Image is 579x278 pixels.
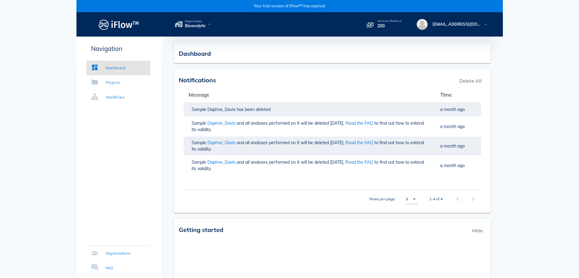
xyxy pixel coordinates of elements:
[237,140,345,145] span: and all analyses performed on it will be deleted [DATE].
[185,20,206,23] span: Organization
[179,76,216,84] span: Notifications
[406,194,418,204] div: 5Rows per page:
[377,20,402,23] p: Account Balance
[411,195,418,203] i: arrow_drop_down
[469,224,486,237] span: Hide
[345,140,373,145] a: Read the FAQ
[192,140,207,145] span: Sample
[189,91,209,98] span: Message
[406,196,408,202] div: 5
[429,196,443,202] div: 1-4 of 4
[456,74,485,87] span: Delete All
[106,80,120,86] div: Projects
[440,143,465,149] span: a month ago
[179,226,223,233] span: Getting started
[237,107,272,112] span: has been deleted
[237,159,345,165] span: and all analyses performed on it will be deleted [DATE].
[192,107,207,112] span: Sample
[185,23,206,29] span: Bioanalytic
[440,124,465,129] span: a month ago
[207,140,237,145] span: Daphne_Davis
[345,159,373,165] a: Read the FAQ
[369,190,418,208] div: Rows per page:
[417,19,428,30] img: avatar.16069ca8.svg
[76,18,162,31] a: Logo
[440,107,465,112] span: a month ago
[440,91,452,98] span: Time
[192,159,207,165] span: Sample
[106,265,113,271] div: FAQ
[207,120,237,126] span: Daphne_Davis
[440,163,465,168] span: a month ago
[192,120,207,126] span: Sample
[345,120,373,126] a: Read the FAQ
[184,87,435,102] th: Message
[237,120,345,126] span: and all analyses performed on it will be deleted [DATE].
[86,44,150,53] p: Navigation
[377,23,402,29] p: 200
[207,107,237,112] span: Daphne_Davis
[432,22,503,27] span: [EMAIL_ADDRESS][DOMAIN_NAME]
[254,3,326,9] span: Your trial version of iFlow™ has expired.
[106,65,125,71] div: Dashboard
[207,159,237,165] span: Daphne_Davis
[435,87,481,102] th: Time: Not sorted. Activate to sort ascending.
[106,250,131,256] div: Organizations
[106,94,125,100] div: Workflows
[179,50,211,57] span: Dashboard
